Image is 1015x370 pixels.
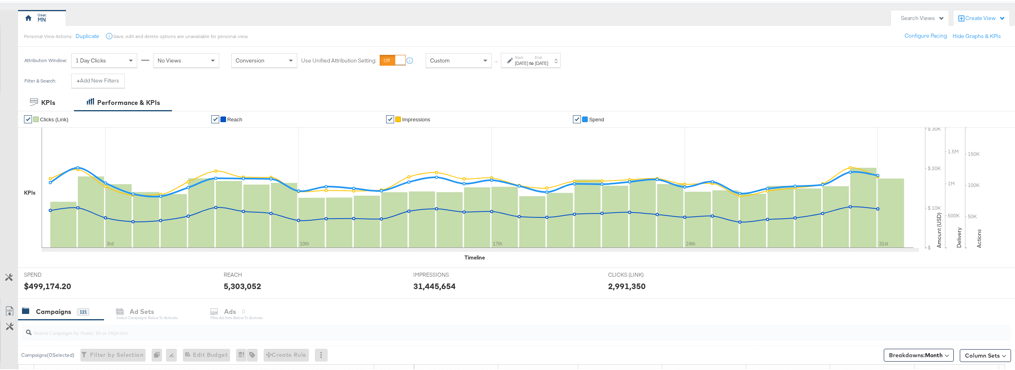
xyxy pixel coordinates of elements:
[158,56,181,63] span: No Views
[224,270,284,277] span: REACH
[301,56,376,63] label: Use Unified Attribution Setting:
[24,56,67,62] div: Attribution Window:
[975,228,983,247] text: Actions
[227,115,242,121] span: Reach
[589,115,604,121] span: Spend
[935,211,943,247] text: Amount (USD)
[32,320,918,336] input: Search Campaigns by Name, ID or Objective
[960,348,1011,361] button: Column Sets
[925,350,943,358] b: Month
[573,114,581,122] a: ✔
[40,115,68,121] span: Clicks (Link)
[413,270,473,277] span: IMPRESSIONS
[889,350,943,358] span: Breakdowns:
[402,115,430,121] span: Impressions
[953,31,1001,39] button: Hide Graphs & KPIs
[236,56,264,63] span: Conversion
[24,32,72,38] div: Personal View Actions:
[608,279,646,291] div: 2,991,350
[76,56,106,63] span: 1 Day Clicks
[608,270,668,277] span: CLICKS (LINK)
[24,279,71,291] div: $499,174.20
[884,348,954,360] button: Breakdowns:Month
[464,253,485,260] div: Timeline
[211,114,219,122] a: ✔
[535,54,548,59] label: End:
[97,97,160,106] div: Performance & KPIs
[413,279,456,291] div: 31,445,654
[899,28,953,42] button: Configure Pacing
[24,270,84,277] span: SPEND
[515,59,528,65] div: [DATE]
[224,279,261,291] div: 5,303,052
[21,350,74,358] div: Campaigns ( 0 Selected)
[41,97,55,106] div: KPIs
[71,72,125,87] button: +Add New Filters
[38,15,46,22] div: MN
[24,188,36,195] div: KPIs
[36,306,71,315] div: Campaigns
[24,114,32,122] a: ✔
[535,59,548,65] div: [DATE]
[528,59,535,65] strong: to
[955,226,963,247] text: Delivery
[77,76,80,83] strong: +
[965,13,1005,21] div: Create View
[386,114,394,122] a: ✔
[76,31,99,39] button: Duplicate
[24,77,56,82] div: Filter & Search:
[113,32,248,38] div: Save, edit and delete options are unavailable for personal view.
[430,56,450,63] span: Custom
[515,54,528,59] label: Start:
[901,13,945,21] div: Search Views
[492,59,500,62] span: ↑
[77,307,89,314] div: 121
[152,348,166,360] div: 0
